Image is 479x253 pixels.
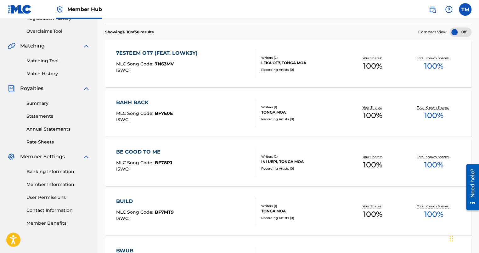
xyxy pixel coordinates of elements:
[67,6,102,13] span: Member Hub
[26,139,90,145] a: Rate Sheets
[155,160,172,166] span: BF78PJ
[429,6,436,13] img: search
[8,5,32,14] img: MLC Logo
[20,42,45,50] span: Matching
[261,204,342,208] div: Writers ( 1 )
[8,153,15,160] img: Member Settings
[26,207,90,214] a: Contact Information
[424,110,443,121] span: 100 %
[105,40,471,87] a: 7ESTEEM OT7 (FEAT. LOWK3Y)MLC Song Code:7N63MVISWC:Writers (2)LEKA OT7, TONGA MOARecording Artist...
[155,61,174,67] span: 7N63MV
[261,159,342,165] div: INI UEPI, TONGA MOA
[362,204,383,209] p: Your Shares:
[424,209,443,220] span: 100 %
[461,162,479,212] iframe: Resource Center
[26,194,90,201] a: User Permissions
[116,67,131,73] span: ISWC :
[20,153,65,160] span: Member Settings
[424,60,443,72] span: 100 %
[261,110,342,115] div: TONGA MOA
[8,85,15,92] img: Royalties
[261,117,342,121] div: Recording Artists ( 0 )
[362,56,383,60] p: Your Shares:
[26,181,90,188] a: Member Information
[26,70,90,77] a: Match History
[261,60,342,66] div: LEKA OT7, TONGA MOA
[105,188,471,235] a: BUILDMLC Song Code:BF7MT9ISWC:Writers (1)TONGA MOARecording Artists (0)Your Shares:100%Total Know...
[417,105,450,110] p: Total Known Shares:
[155,209,174,215] span: BF7MT9
[261,216,342,220] div: Recording Artists ( 0 )
[261,67,342,72] div: Recording Artists ( 0 )
[261,208,342,214] div: TONGA MOA
[82,42,90,50] img: expand
[362,155,383,159] p: Your Shares:
[116,166,131,172] span: ISWC :
[116,209,155,215] span: MLC Song Code :
[116,216,131,221] span: ISWC :
[449,229,453,248] div: Drag
[426,3,439,16] a: Public Search
[26,100,90,107] a: Summary
[261,154,342,159] div: Writers ( 2 )
[417,155,450,159] p: Total Known Shares:
[363,60,382,72] span: 100 %
[363,110,382,121] span: 100 %
[363,159,382,171] span: 100 %
[445,6,453,13] img: help
[261,105,342,110] div: Writers ( 1 )
[116,110,155,116] span: MLC Song Code :
[26,28,90,35] a: Overclaims Tool
[116,160,155,166] span: MLC Song Code :
[105,139,471,186] a: BE GOOD TO MEMLC Song Code:BF78PJISWC:Writers (2)INI UEPI, TONGA MOARecording Artists (0)Your Sha...
[261,166,342,171] div: Recording Artists ( 0 )
[363,209,382,220] span: 100 %
[56,6,64,13] img: Top Rightsholder
[116,99,173,106] div: BAHH BACK
[82,153,90,160] img: expand
[20,85,43,92] span: Royalties
[26,58,90,64] a: Matching Tool
[116,61,155,67] span: MLC Song Code :
[116,148,172,156] div: BE GOOD TO ME
[82,85,90,92] img: expand
[105,89,471,137] a: BAHH BACKMLC Song Code:BF7E0EISWC:Writers (1)TONGA MOARecording Artists (0)Your Shares:100%Total ...
[26,126,90,132] a: Annual Statements
[8,42,15,50] img: Matching
[116,117,131,122] span: ISWC :
[261,55,342,60] div: Writers ( 2 )
[26,113,90,120] a: Statements
[417,204,450,209] p: Total Known Shares:
[26,168,90,175] a: Banking Information
[417,56,450,60] p: Total Known Shares:
[116,198,174,205] div: BUILD
[362,105,383,110] p: Your Shares:
[26,220,90,227] a: Member Benefits
[116,49,201,57] div: 7ESTEEM OT7 (FEAT. LOWK3Y)
[442,3,455,16] div: Help
[418,29,447,35] span: Compact View
[105,29,154,35] p: Showing 1 - 10 of 50 results
[448,223,479,253] iframe: Chat Widget
[155,110,173,116] span: BF7E0E
[459,3,471,16] div: User Menu
[424,159,443,171] span: 100 %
